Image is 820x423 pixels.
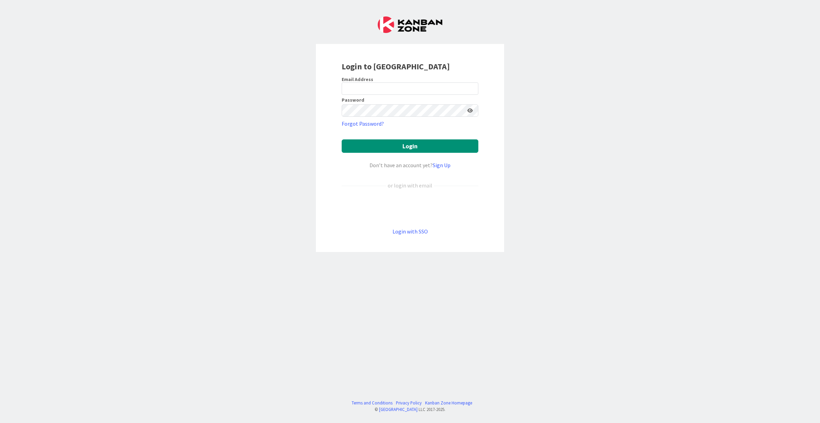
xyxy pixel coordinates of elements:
label: Email Address [342,76,373,82]
a: Privacy Policy [396,400,422,406]
a: Login with SSO [392,228,428,235]
b: Login to [GEOGRAPHIC_DATA] [342,61,450,72]
a: [GEOGRAPHIC_DATA] [379,407,418,412]
a: Forgot Password? [342,119,384,128]
a: Terms and Conditions [352,400,392,406]
label: Password [342,98,364,102]
button: Login [342,139,478,153]
iframe: Sign in with Google Button [338,201,482,216]
div: © LLC 2017- 2025 . [348,406,472,413]
a: Kanban Zone Homepage [425,400,472,406]
img: Kanban Zone [378,16,442,33]
div: or login with email [386,181,434,190]
a: Sign Up [433,162,451,169]
div: Don’t have an account yet? [342,161,478,169]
